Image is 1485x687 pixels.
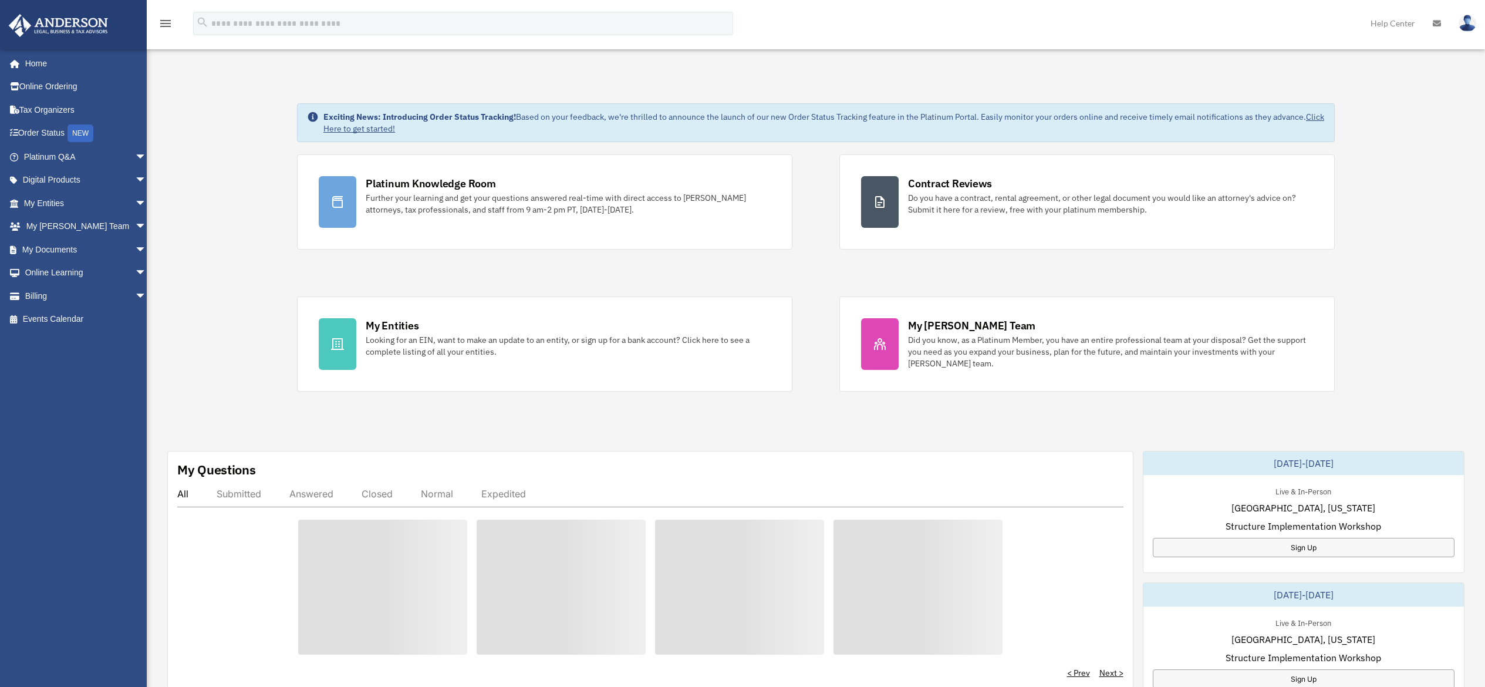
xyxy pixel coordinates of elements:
div: My Questions [177,461,256,479]
div: Looking for an EIN, want to make an update to an entity, or sign up for a bank account? Click her... [366,334,771,358]
a: Digital Productsarrow_drop_down [8,169,164,192]
span: arrow_drop_down [135,284,158,308]
a: Platinum Knowledge Room Further your learning and get your questions answered real-time with dire... [297,154,792,250]
a: My Entitiesarrow_drop_down [8,191,164,215]
div: My Entities [366,318,419,333]
a: < Prev [1067,667,1090,679]
div: NEW [67,124,93,142]
div: Do you have a contract, rental agreement, or other legal document you would like an attorney's ad... [908,192,1313,215]
div: Platinum Knowledge Room [366,176,496,191]
a: Online Learningarrow_drop_down [8,261,164,285]
a: Tax Organizers [8,98,164,122]
i: search [196,16,209,29]
i: menu [158,16,173,31]
a: My Entities Looking for an EIN, want to make an update to an entity, or sign up for a bank accoun... [297,297,792,392]
img: User Pic [1459,15,1476,32]
a: Sign Up [1153,538,1455,557]
div: Closed [362,488,393,500]
a: Home [8,52,158,75]
a: Next > [1099,667,1123,679]
span: arrow_drop_down [135,169,158,193]
a: menu [158,21,173,31]
div: Answered [289,488,333,500]
a: Platinum Q&Aarrow_drop_down [8,145,164,169]
span: arrow_drop_down [135,191,158,215]
span: [GEOGRAPHIC_DATA], [US_STATE] [1231,501,1375,515]
span: arrow_drop_down [135,145,158,169]
strong: Exciting News: Introducing Order Status Tracking! [323,112,516,122]
a: My [PERSON_NAME] Team Did you know, as a Platinum Member, you have an entire professional team at... [839,297,1335,392]
span: arrow_drop_down [135,238,158,262]
a: Click Here to get started! [323,112,1324,134]
div: Expedited [481,488,526,500]
div: Contract Reviews [908,176,992,191]
a: Events Calendar [8,308,164,331]
span: Structure Implementation Workshop [1226,651,1381,665]
div: Normal [421,488,453,500]
a: Order StatusNEW [8,122,164,146]
span: Structure Implementation Workshop [1226,519,1381,533]
a: Billingarrow_drop_down [8,284,164,308]
a: Contract Reviews Do you have a contract, rental agreement, or other legal document you would like... [839,154,1335,250]
div: Further your learning and get your questions answered real-time with direct access to [PERSON_NAM... [366,192,771,215]
img: Anderson Advisors Platinum Portal [5,14,112,37]
div: [DATE]-[DATE] [1143,583,1464,607]
div: Based on your feedback, we're thrilled to announce the launch of our new Order Status Tracking fe... [323,111,1325,134]
div: Did you know, as a Platinum Member, you have an entire professional team at your disposal? Get th... [908,334,1313,369]
a: My Documentsarrow_drop_down [8,238,164,261]
span: arrow_drop_down [135,215,158,239]
div: Submitted [217,488,261,500]
div: Live & In-Person [1266,616,1341,628]
div: Live & In-Person [1266,484,1341,497]
span: arrow_drop_down [135,261,158,285]
div: My [PERSON_NAME] Team [908,318,1035,333]
a: My [PERSON_NAME] Teamarrow_drop_down [8,215,164,238]
div: [DATE]-[DATE] [1143,452,1464,475]
div: All [177,488,188,500]
a: Online Ordering [8,75,164,99]
span: [GEOGRAPHIC_DATA], [US_STATE] [1231,632,1375,646]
